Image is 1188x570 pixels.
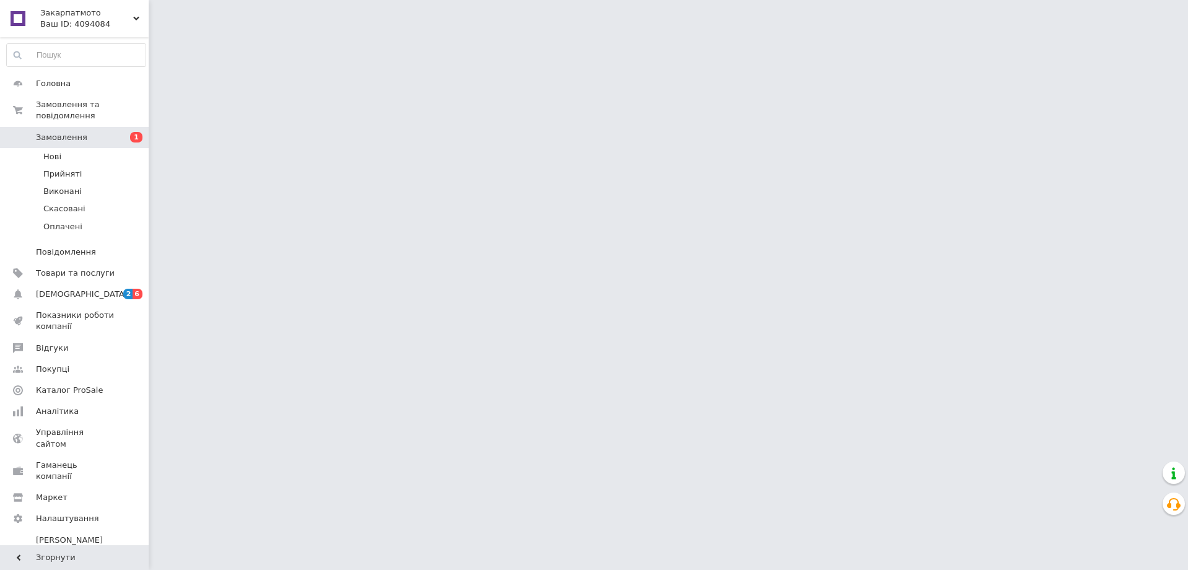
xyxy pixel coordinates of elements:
[36,289,128,300] span: [DEMOGRAPHIC_DATA]
[36,310,115,332] span: Показники роботи компанії
[36,247,96,258] span: Повідомлення
[43,186,82,197] span: Виконані
[36,513,99,524] span: Налаштування
[36,406,79,417] span: Аналітика
[36,535,115,569] span: [PERSON_NAME] та рахунки
[36,268,115,279] span: Товари та послуги
[123,289,133,299] span: 2
[43,221,82,232] span: Оплачені
[36,99,149,121] span: Замовлення та повідомлення
[43,151,61,162] span: Нові
[40,19,149,30] div: Ваш ID: 4094084
[133,289,142,299] span: 6
[36,132,87,143] span: Замовлення
[43,203,85,214] span: Скасовані
[40,7,133,19] span: Закарпатмото
[36,343,68,354] span: Відгуки
[36,492,68,503] span: Маркет
[43,169,82,180] span: Прийняті
[36,78,71,89] span: Головна
[36,385,103,396] span: Каталог ProSale
[36,460,115,482] span: Гаманець компанії
[7,44,146,66] input: Пошук
[36,364,69,375] span: Покупці
[36,427,115,449] span: Управління сайтом
[130,132,142,142] span: 1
